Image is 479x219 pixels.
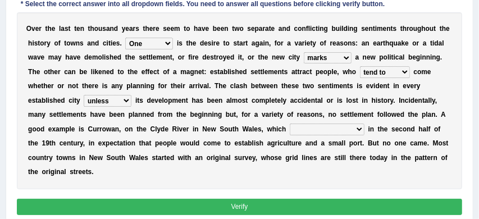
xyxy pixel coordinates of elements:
b: c [64,68,68,76]
b: h [194,25,198,33]
b: t [184,25,186,33]
b: o [426,25,430,33]
b: h [48,25,52,33]
b: l [150,53,152,61]
b: i [318,25,320,33]
b: m [48,53,54,61]
b: m [174,25,180,33]
b: o [186,25,190,33]
b: u [394,39,398,47]
b: , [269,39,271,47]
b: e [276,53,280,61]
b: t [391,53,394,61]
button: Verify [17,199,463,215]
b: i [177,39,179,47]
b: y [223,53,227,61]
b: e [217,25,221,33]
b: r [153,25,156,33]
b: d [200,39,204,47]
b: t [383,39,385,47]
b: f [324,39,326,47]
b: v [73,53,77,61]
b: s [210,53,214,61]
b: i [212,39,213,47]
b: o [320,39,324,47]
b: e [112,39,116,47]
b: t [237,39,239,47]
b: . [120,39,122,47]
b: a [398,39,402,47]
b: c [289,53,293,61]
b: m [156,53,162,61]
b: o [219,53,223,61]
b: v [202,25,206,33]
b: v [295,39,299,47]
b: o [344,39,348,47]
b: t [38,39,40,47]
b: q [390,39,394,47]
b: a [198,25,202,33]
b: t [48,68,50,76]
b: . [440,53,442,61]
b: e [446,25,450,33]
b: v [31,25,35,33]
b: b [408,53,412,61]
b: e [153,53,157,61]
b: f [306,25,308,33]
b: i [190,53,192,61]
b: e [84,68,88,76]
b: i [430,53,432,61]
b: w [280,53,285,61]
b: o [384,53,387,61]
b: h [28,39,32,47]
b: o [54,39,58,47]
b: d [230,53,234,61]
b: e [204,39,208,47]
b: r [252,53,254,61]
b: y [313,39,317,47]
b: n [386,25,390,33]
b: l [91,68,93,76]
b: d [202,53,206,61]
b: o [44,68,48,76]
b: r [182,53,185,61]
b: f [58,39,61,47]
b: o [277,39,281,47]
b: m [377,25,383,33]
b: a [87,39,91,47]
b: r [58,68,61,76]
b: o [94,25,98,33]
b: s [106,53,110,61]
b: e [271,25,275,33]
b: t [434,25,436,33]
b: t [240,53,242,61]
b: e [52,25,56,33]
b: n [80,25,84,33]
b: s [163,25,167,33]
b: t [232,25,234,33]
b: l [59,25,61,33]
b: o [409,25,413,33]
b: t [258,53,261,61]
b: o [226,39,230,47]
b: n [349,25,353,33]
b: t [149,53,151,61]
b: o [66,39,70,47]
b: e [88,53,92,61]
b: r [381,39,384,47]
b: h [422,25,426,33]
b: w [234,25,239,33]
b: n [265,39,269,47]
b: i [293,53,294,61]
b: h [145,25,149,33]
b: t [440,25,442,33]
b: e [307,39,311,47]
b: e [149,25,153,33]
b: t [88,25,90,33]
b: t [400,25,403,33]
b: l [403,53,404,61]
b: e [162,53,166,61]
b: l [442,39,444,47]
b: n [282,25,286,33]
b: s [139,53,143,61]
